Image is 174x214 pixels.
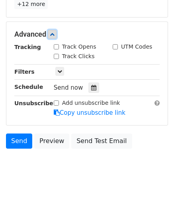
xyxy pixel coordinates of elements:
span: Send now [54,84,83,91]
strong: Filters [14,69,35,75]
a: Send [6,134,32,149]
label: Track Opens [62,43,96,51]
strong: Schedule [14,84,43,90]
label: Add unsubscribe link [62,99,120,107]
a: Copy unsubscribe link [54,109,125,116]
strong: Tracking [14,44,41,50]
a: Preview [34,134,69,149]
label: UTM Codes [121,43,152,51]
h5: Advanced [14,30,160,39]
iframe: Chat Widget [134,176,174,214]
strong: Unsubscribe [14,100,53,106]
a: Send Test Email [71,134,132,149]
label: Track Clicks [62,52,95,61]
